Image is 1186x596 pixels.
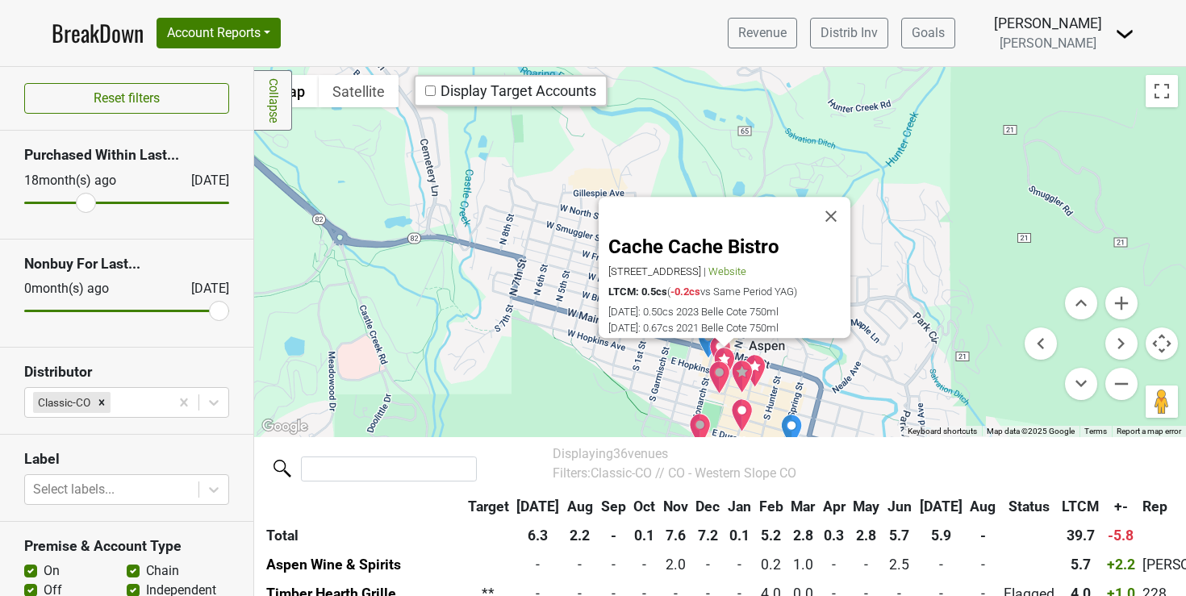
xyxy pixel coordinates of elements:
[724,522,755,551] th: 0.1
[704,265,706,277] span: |
[744,354,766,388] div: Catch Steak Aspen
[901,18,955,48] a: Goals
[608,306,850,318] div: [DATE]: 0.50cs 2023 Belle Cote 750ml
[1065,287,1097,319] button: Move up
[883,551,916,580] td: 2.5
[1146,327,1178,360] button: Map camera controls
[713,347,736,381] div: Cache Cache Bistro
[692,493,725,522] th: Dec: activate to sort column ascending
[916,522,967,551] th: 5.9
[1146,75,1178,107] button: Toggle fullscreen view
[1000,35,1096,51] span: [PERSON_NAME]
[629,493,659,522] th: Oct: activate to sort column ascending
[629,551,659,580] td: -
[597,522,630,551] th: -
[787,522,819,551] th: 2.8
[724,493,755,522] th: Jan: activate to sort column ascending
[692,522,725,551] th: 7.2
[177,279,229,298] div: [DATE]
[883,493,916,522] th: Jun: activate to sort column ascending
[1059,551,1104,580] td: 5.7
[608,265,704,277] a: [STREET_ADDRESS]
[608,322,850,334] div: [DATE]: 0.67cs 2021 Belle Cote 750ml
[33,392,93,413] div: Classic-CO
[262,522,464,551] th: Total
[659,493,692,522] th: Nov: activate to sort column ascending
[44,561,60,581] label: On
[850,493,884,522] th: May: activate to sort column ascending
[513,551,564,580] td: -
[819,522,850,551] th: 0.3
[1105,327,1138,360] button: Move right
[731,360,754,394] div: Ellina
[563,493,597,522] th: Aug: activate to sort column ascending
[728,18,797,48] a: Revenue
[24,171,152,190] div: 18 month(s) ago
[591,465,796,481] span: Classic-CO // CO - Western Slope CO
[708,265,746,277] a: Website
[24,279,152,298] div: 0 month(s) ago
[1105,368,1138,400] button: Zoom out
[24,83,229,114] button: Reset filters
[563,522,597,551] th: 2.2
[608,285,667,298] span: LTCM: 0.5cs
[1059,522,1104,551] th: 39.7
[966,551,1000,580] td: -
[810,18,888,48] a: Distrib Inv
[157,18,281,48] button: Account Reports
[755,522,787,551] th: 5.2
[608,265,701,277] span: [STREET_ADDRESS]
[780,414,803,448] div: Aspen Grog Shop
[787,493,819,522] th: Mar: activate to sort column ascending
[659,551,692,580] td: 2.0
[916,551,967,580] td: -
[513,522,564,551] th: 6.3
[1025,327,1057,360] button: Move left
[659,522,692,551] th: 7.6
[670,285,700,298] span: -0.2cs
[850,551,884,580] td: -
[697,325,720,359] div: Of Grape & Grain
[629,522,659,551] th: 0.1
[689,413,712,447] div: The St. Regis Aspen Resort
[146,561,179,581] label: Chain
[966,493,1000,522] th: Aug: activate to sort column ascending
[1108,527,1134,544] span: -5.8
[1084,427,1107,436] a: Terms
[1105,287,1138,319] button: Zoom in
[787,551,819,580] td: 1.0
[1103,551,1139,580] td: +2.2
[93,392,111,413] div: Remove Classic-CO
[994,13,1102,34] div: [PERSON_NAME]
[731,398,754,432] div: Yuki
[708,361,731,394] div: The Wild Fig
[24,451,229,468] h3: Label
[1115,24,1134,44] img: Dropdown Menu
[425,81,596,100] div: Display Target Accounts
[24,538,229,555] h3: Premise & Account Type
[254,70,292,131] a: Collapse
[1103,493,1139,522] th: +-: activate to sort column ascending
[709,335,732,369] div: Steakhouse No. 316
[692,551,725,580] td: -
[24,364,229,381] h3: Distributor
[883,522,916,551] th: 5.7
[597,551,630,580] td: -
[464,493,513,522] th: Target: activate to sort column ascending
[608,285,850,298] div: ( vs Same Period YAG)
[563,551,597,580] td: -
[755,551,787,580] td: 0.2
[52,16,144,50] a: BreakDown
[258,416,311,437] a: Open this area in Google Maps (opens a new window)
[1065,368,1097,400] button: Move down
[987,427,1075,436] span: Map data ©2025 Google
[266,556,401,573] a: Aspen Wine & Spirits
[258,416,311,437] img: Google
[608,236,779,259] a: Cache Cache Bistro
[319,75,399,107] button: Show satellite imagery
[1117,427,1181,436] a: Report a map error
[1146,386,1178,418] button: Drag Pegman onto the map to open Street View
[819,551,850,580] td: -
[1059,493,1104,522] th: LTCM: activate to sort column ascending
